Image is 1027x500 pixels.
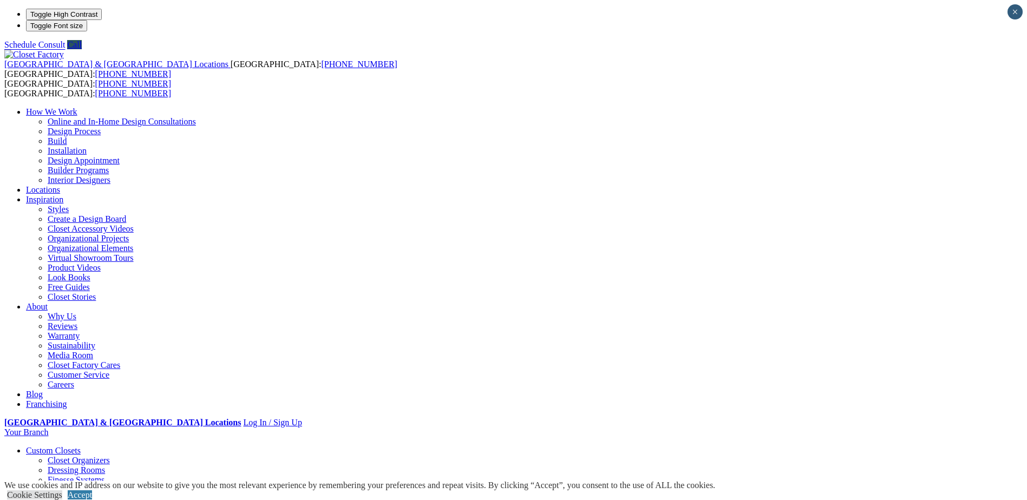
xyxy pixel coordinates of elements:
a: Closet Accessory Videos [48,224,134,233]
a: Sustainability [48,341,95,350]
a: Why Us [48,312,76,321]
button: Close [1008,4,1023,19]
a: Finesse Systems [48,475,104,484]
a: Custom Closets [26,446,81,455]
span: Toggle Font size [30,22,83,30]
a: Reviews [48,321,77,331]
a: Builder Programs [48,166,109,175]
a: Build [48,136,67,146]
a: Call [67,40,82,49]
a: Look Books [48,273,90,282]
a: Careers [48,380,74,389]
a: [PHONE_NUMBER] [95,89,171,98]
a: Log In / Sign Up [243,418,302,427]
a: About [26,302,48,311]
a: Warranty [48,331,80,340]
a: [GEOGRAPHIC_DATA] & [GEOGRAPHIC_DATA] Locations [4,60,231,69]
a: Styles [48,205,69,214]
a: Design Appointment [48,156,120,165]
img: Closet Factory [4,50,64,60]
a: Design Process [48,127,101,136]
a: Free Guides [48,282,90,292]
span: Toggle High Contrast [30,10,97,18]
a: Closet Organizers [48,456,110,465]
a: [PHONE_NUMBER] [321,60,397,69]
button: Toggle Font size [26,20,87,31]
a: Inspiration [26,195,63,204]
a: Schedule Consult [4,40,65,49]
a: Installation [48,146,87,155]
span: [GEOGRAPHIC_DATA] & [GEOGRAPHIC_DATA] Locations [4,60,228,69]
a: Media Room [48,351,93,360]
a: How We Work [26,107,77,116]
a: Virtual Showroom Tours [48,253,134,262]
a: Closet Stories [48,292,96,301]
a: [PHONE_NUMBER] [95,79,171,88]
span: [GEOGRAPHIC_DATA]: [GEOGRAPHIC_DATA]: [4,79,171,98]
a: [PHONE_NUMBER] [95,69,171,78]
a: Customer Service [48,370,109,379]
a: Organizational Elements [48,244,133,253]
a: Create a Design Board [48,214,126,223]
div: We use cookies and IP address on our website to give you the most relevant experience by remember... [4,481,715,490]
a: Locations [26,185,60,194]
button: Toggle High Contrast [26,9,102,20]
a: Dressing Rooms [48,465,105,475]
a: Accept [68,490,92,499]
a: Cookie Settings [7,490,62,499]
a: Your Branch [4,427,48,437]
a: Online and In-Home Design Consultations [48,117,196,126]
a: [GEOGRAPHIC_DATA] & [GEOGRAPHIC_DATA] Locations [4,418,241,427]
a: Organizational Projects [48,234,129,243]
a: Product Videos [48,263,101,272]
a: Blog [26,390,43,399]
a: Closet Factory Cares [48,360,120,370]
a: Interior Designers [48,175,110,185]
span: [GEOGRAPHIC_DATA]: [GEOGRAPHIC_DATA]: [4,60,397,78]
a: Franchising [26,399,67,409]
